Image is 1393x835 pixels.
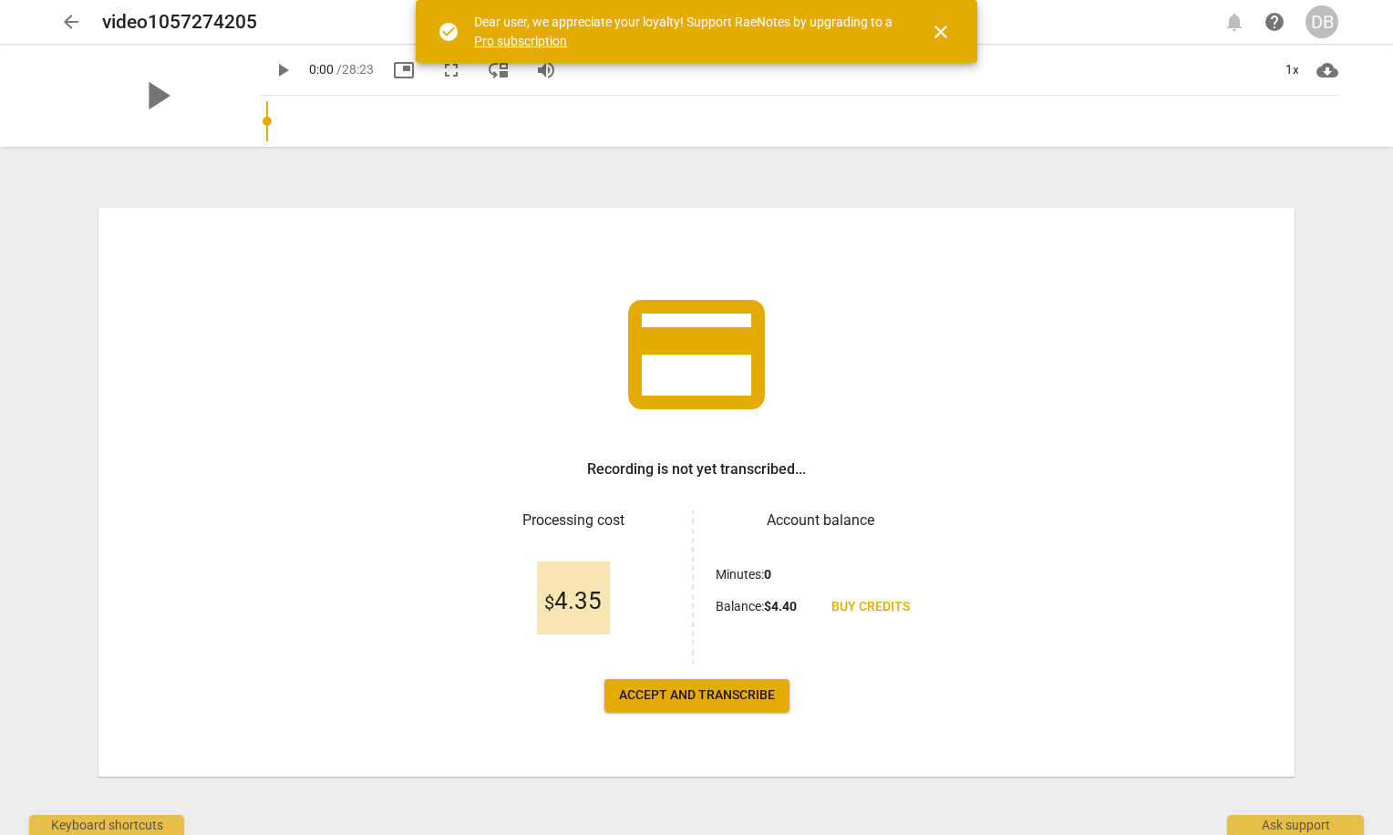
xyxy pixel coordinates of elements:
[614,273,779,437] span: credit_card
[716,565,771,584] p: Minutes :
[272,59,294,81] span: play_arrow
[60,11,82,33] span: arrow_back
[919,10,963,54] button: Close
[438,21,459,43] span: check_circle
[544,588,602,615] span: 4.35
[474,13,897,50] div: Dear user, we appreciate your loyalty! Support RaeNotes by upgrading to a
[469,510,677,531] h3: Processing cost
[764,599,797,613] b: $ 4.40
[587,459,806,480] h3: Recording is not yet transcribed...
[817,591,924,624] a: Buy credits
[831,598,910,616] span: Buy credits
[435,54,468,87] button: Fullscreen
[619,686,775,705] span: Accept and transcribe
[488,59,510,81] span: move_down
[393,59,415,81] span: picture_in_picture
[29,815,184,835] div: Keyboard shortcuts
[530,54,562,87] button: Volume
[716,597,797,616] p: Balance :
[266,54,299,87] button: Play
[764,567,771,582] b: 0
[440,59,462,81] span: fullscreen
[482,54,515,87] button: View player as separate pane
[1264,11,1285,33] span: help
[1258,5,1291,38] a: Help
[1316,59,1338,81] span: cloud_download
[309,62,334,77] span: 0:00
[716,510,924,531] h3: Account balance
[1305,5,1338,38] button: DB
[604,679,789,712] button: Accept and transcribe
[336,62,374,77] span: / 28:23
[102,11,257,34] h2: video1057274205
[535,59,557,81] span: volume_up
[930,21,952,43] span: close
[1227,815,1364,835] div: Ask support
[474,34,567,48] a: Pro subscription
[387,54,420,87] button: Picture in picture
[544,592,554,613] span: $
[1274,56,1309,85] div: 1x
[133,72,181,119] span: play_arrow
